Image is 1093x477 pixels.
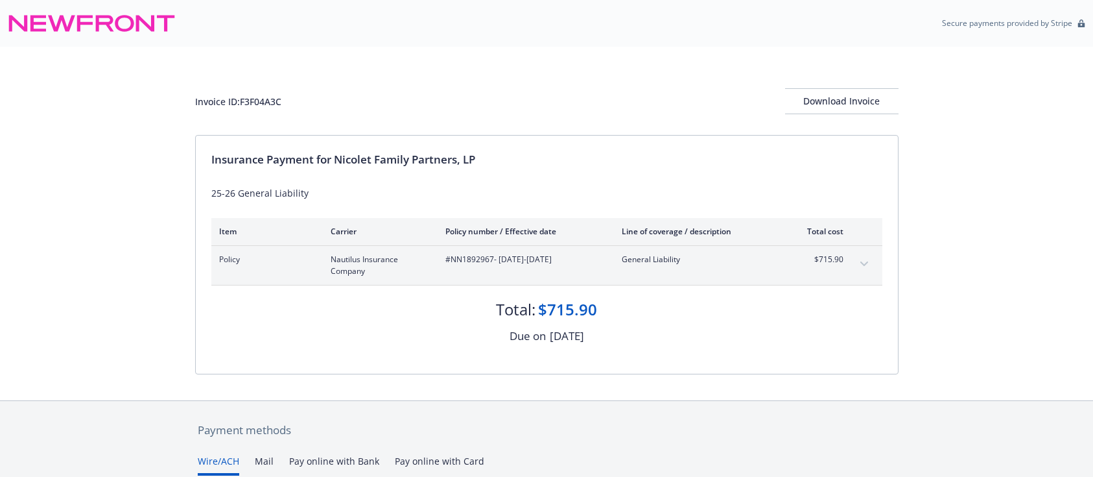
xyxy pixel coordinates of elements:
[289,454,379,476] button: Pay online with Bank
[211,151,882,168] div: Insurance Payment for Nicolet Family Partners, LP
[219,254,310,265] span: Policy
[622,254,774,265] span: General Liability
[445,254,601,265] span: #NN1892967 - [DATE]-[DATE]
[331,226,425,237] div: Carrier
[255,454,274,476] button: Mail
[795,226,843,237] div: Total cost
[795,254,843,265] span: $715.90
[510,328,546,345] div: Due on
[331,254,425,277] span: Nautilus Insurance Company
[445,226,601,237] div: Policy number / Effective date
[211,186,882,200] div: 25-26 General Liability
[942,18,1072,29] p: Secure payments provided by Stripe
[550,328,584,345] div: [DATE]
[496,299,535,321] div: Total:
[211,246,882,285] div: PolicyNautilus Insurance Company#NN1892967- [DATE]-[DATE]General Liability$715.90expand content
[198,422,896,439] div: Payment methods
[395,454,484,476] button: Pay online with Card
[219,226,310,237] div: Item
[854,254,875,275] button: expand content
[195,95,281,108] div: Invoice ID: F3F04A3C
[622,226,774,237] div: Line of coverage / description
[198,454,239,476] button: Wire/ACH
[785,89,899,114] div: Download Invoice
[538,299,597,321] div: $715.90
[785,88,899,114] button: Download Invoice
